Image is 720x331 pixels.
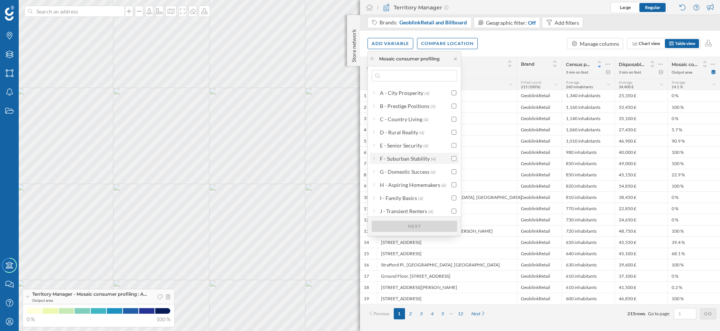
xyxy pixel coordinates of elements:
[635,311,645,316] span: rows
[364,161,366,167] div: 7
[528,19,536,27] div: Off
[377,4,448,11] div: Territory Manager
[667,158,720,169] div: 100 %
[562,203,615,214] div: 770 inhabitants
[566,84,593,89] span: 260 inhabitants
[399,19,467,26] span: GeoblinkRetail and Billboard
[580,40,619,48] div: Manage columns
[364,273,369,279] div: 17
[615,214,667,225] div: 24,650 £
[615,270,667,281] div: 37,100 £
[517,191,562,203] div: GeoblinkRetail
[627,311,635,316] span: 215
[562,113,615,124] div: 1,140 inhabitants
[619,80,632,84] span: Average
[615,281,667,293] div: 41,500 £
[645,5,660,10] span: Regular
[364,149,366,155] div: 6
[667,146,720,158] div: 100 %
[350,26,358,62] p: Store network
[380,208,427,214] div: J - Transient Renters
[555,19,579,27] div: Add filters
[430,104,435,109] span: (5)
[419,130,424,135] span: (4)
[615,101,667,113] div: 55,450 £
[364,65,373,71] span: #
[517,169,562,180] div: GeoblinkRetail
[667,191,720,203] div: 0 %
[667,124,720,135] div: 5.7 %
[562,225,615,236] div: 720 inhabitants
[562,191,615,203] div: 810 inhabitants
[377,293,517,304] div: [STREET_ADDRESS]
[562,124,615,135] div: 1,060 inhabitants
[517,225,562,236] div: GeoblinkRetail
[517,259,562,270] div: GeoblinkRetail
[619,84,634,89] span: 34,400 £
[672,69,692,75] div: Output area
[364,262,369,268] div: 16
[615,259,667,270] div: 39,600 £
[32,298,147,303] span: Output area
[615,90,667,101] div: 25,350 £
[615,248,667,259] div: 45,100 £
[517,135,562,146] div: GeoblinkRetail
[364,239,369,245] div: 14
[380,142,422,149] div: E - Senior Security
[380,116,422,122] div: C - Country Living
[672,84,683,89] span: 14.1 %
[364,194,369,200] div: 10
[430,169,435,175] span: (4)
[517,281,562,293] div: GeoblinkRetail
[615,180,667,191] div: 54,850 £
[517,146,562,158] div: GeoblinkRetail
[562,101,615,113] div: 1,160 inhabitants
[364,172,366,178] div: 8
[667,281,720,293] div: 0.2 %
[672,62,697,67] span: Mosaic consumer profiling : All City Prosperity and All Prestige Positions
[364,93,366,99] div: 1
[377,259,517,270] div: Strafford Pl., [GEOGRAPHIC_DATA], [GEOGRAPHIC_DATA]
[562,248,615,259] div: 640 inhabitants
[423,143,428,149] span: (4)
[615,124,667,135] div: 27,450 £
[667,214,720,225] div: 0 %
[667,236,720,248] div: 39.4 %
[428,209,433,214] span: (4)
[424,90,429,96] span: (4)
[562,146,615,158] div: 980 inhabitants
[364,104,366,110] div: 2
[486,20,527,26] span: Geographic filter:
[377,248,517,259] div: [STREET_ADDRESS]
[27,316,35,323] span: 0 %
[615,113,667,124] div: 35,100 £
[675,41,695,46] span: Table view
[517,293,562,304] div: GeoblinkRetail
[379,19,467,26] div: Brands:
[418,196,423,201] span: (4)
[676,310,694,317] input: 1
[667,270,720,281] div: 0 %
[667,293,720,304] div: 100 %
[517,236,562,248] div: GeoblinkRetail
[562,259,615,270] div: 630 inhabitants
[667,101,720,113] div: 100 %
[15,5,51,12] span: Assistance
[517,180,562,191] div: GeoblinkRetail
[380,103,429,109] div: B - Prestige Positions
[562,135,615,146] div: 1,010 inhabitants
[521,61,534,67] span: Brand
[32,291,147,298] span: Territory Manager - Mosaic consumer profiling : A…
[562,214,615,225] div: 730 inhabitants
[380,155,430,162] div: F - Suburban Stability
[667,259,720,270] div: 100 %
[380,129,418,135] div: D - Rural Reality
[517,124,562,135] div: GeoblinkRetail
[562,293,615,304] div: 600 inhabitants
[620,5,631,10] span: Large
[377,270,517,281] div: Ground Floor, [STREET_ADDRESS]
[364,296,369,302] div: 19
[667,90,720,101] div: 0 %
[615,158,667,169] div: 49,000 £
[517,113,562,124] div: GeoblinkRetail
